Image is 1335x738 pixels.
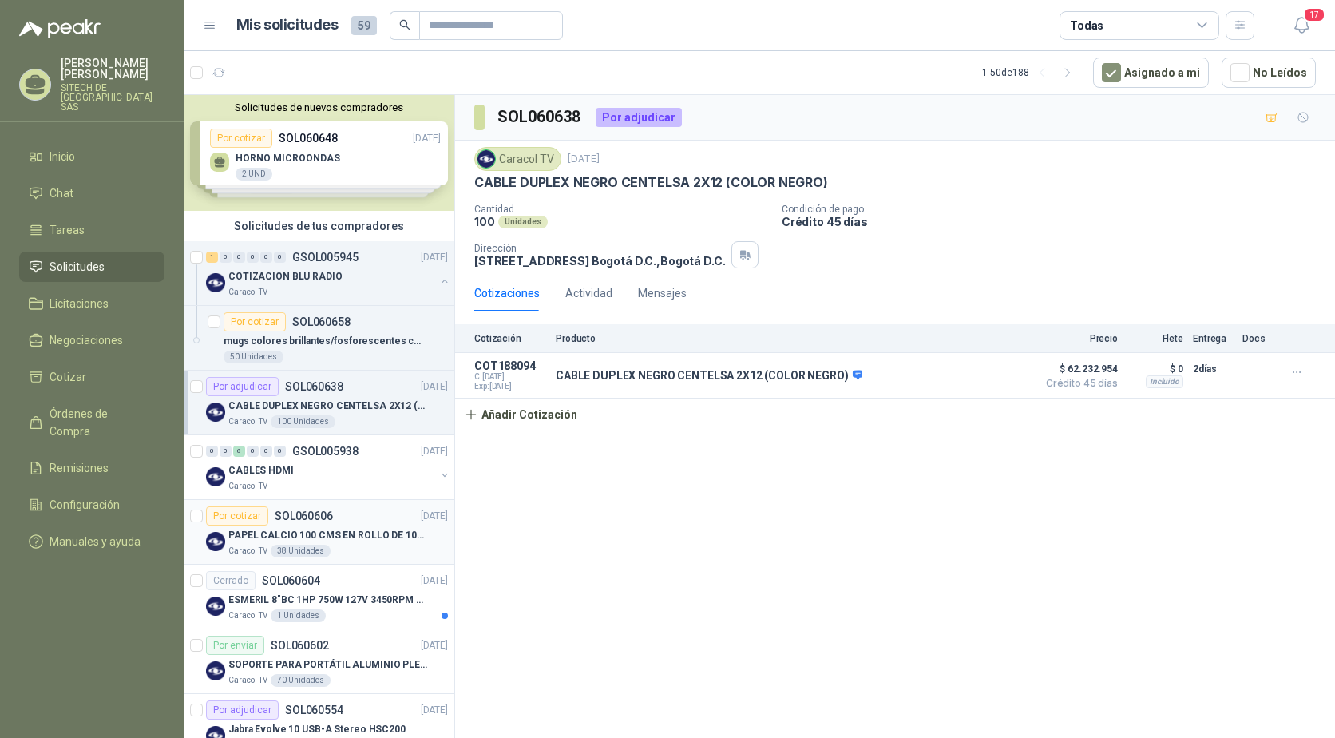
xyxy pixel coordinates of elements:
span: Crédito 45 días [1038,379,1118,388]
img: Logo peakr [19,19,101,38]
p: [DATE] [568,152,600,167]
span: Negociaciones [50,331,123,349]
p: Caracol TV [228,480,267,493]
a: Cotizar [19,362,164,392]
a: Negociaciones [19,325,164,355]
div: 0 [247,446,259,457]
div: 0 [260,446,272,457]
a: Remisiones [19,453,164,483]
div: Unidades [498,216,548,228]
img: Company Logo [206,273,225,292]
p: Cotización [474,333,546,344]
p: SOPORTE PARA PORTÁTIL ALUMINIO PLEGABLE VTA [228,657,427,673]
p: COT188094 [474,359,546,372]
div: Mensajes [638,284,687,302]
span: search [399,19,410,30]
div: Cerrado [206,571,256,590]
img: Company Logo [206,403,225,422]
p: Dirección [474,243,725,254]
p: 100 [474,215,495,228]
span: Chat [50,184,73,202]
a: 0 0 6 0 0 0 GSOL005938[DATE] Company LogoCABLES HDMICaracol TV [206,442,451,493]
p: COTIZACION BLU RADIO [228,269,343,284]
p: [DATE] [421,573,448,589]
a: Por enviarSOL060602[DATE] Company LogoSOPORTE PARA PORTÁTIL ALUMINIO PLEGABLE VTACaracol TV70 Uni... [184,629,454,694]
span: 17 [1303,7,1325,22]
p: [DATE] [421,638,448,653]
p: Flete [1127,333,1183,344]
a: Tareas [19,215,164,245]
p: Jabra Evolve 10 USB-A Stereo HSC200 [228,722,406,737]
button: 17 [1287,11,1316,40]
span: Cotizar [50,368,86,386]
div: 50 Unidades [224,351,283,363]
img: Company Logo [206,597,225,616]
div: Por adjudicar [206,377,279,396]
p: SOL060638 [285,381,343,392]
button: No Leídos [1222,58,1316,88]
div: 0 [220,252,232,263]
div: Todas [1070,17,1103,34]
span: Exp: [DATE] [474,382,546,391]
a: Licitaciones [19,288,164,319]
div: 70 Unidades [271,674,331,687]
p: Crédito 45 días [782,215,1329,228]
a: Solicitudes [19,252,164,282]
p: Caracol TV [228,674,267,687]
p: GSOL005938 [292,446,359,457]
p: GSOL005945 [292,252,359,263]
p: CABLES HDMI [228,463,294,478]
div: 38 Unidades [271,545,331,557]
p: [DATE] [421,379,448,395]
span: 59 [351,16,377,35]
span: $ 62.232.954 [1038,359,1118,379]
span: Solicitudes [50,258,105,276]
a: Manuales y ayuda [19,526,164,557]
a: 1 0 0 0 0 0 GSOL005945[DATE] Company LogoCOTIZACION BLU RADIOCaracol TV [206,248,451,299]
div: Incluido [1146,375,1183,388]
p: CABLE DUPLEX NEGRO CENTELSA 2X12 (COLOR NEGRO) [228,399,427,414]
p: Precio [1038,333,1118,344]
div: Solicitudes de nuevos compradoresPor cotizarSOL060648[DATE] HORNO MICROONDAS2 UNDPor cotizarSOL06... [184,95,454,211]
p: Condición de pago [782,204,1329,215]
img: Company Logo [477,150,495,168]
span: Licitaciones [50,295,109,312]
p: Producto [556,333,1028,344]
span: Remisiones [50,459,109,477]
span: Manuales y ayuda [50,533,141,550]
div: 0 [274,446,286,457]
div: 0 [247,252,259,263]
p: Docs [1242,333,1274,344]
div: 0 [206,446,218,457]
div: 100 Unidades [271,415,335,428]
div: Por adjudicar [596,108,682,127]
span: Configuración [50,496,120,514]
div: 0 [233,252,245,263]
p: ESMERIL 8"BC 1HP 750W 127V 3450RPM URREA [228,593,427,608]
p: SITECH DE [GEOGRAPHIC_DATA] SAS [61,83,164,112]
a: Inicio [19,141,164,172]
div: Por enviar [206,636,264,655]
a: Por cotizarSOL060658mugs colores brillantes/fosforescentes con logo a una tinta.(ADJUNTAR COTIZAC... [184,306,454,371]
img: Company Logo [206,661,225,680]
span: Tareas [50,221,85,239]
h3: SOL060638 [497,105,583,129]
a: Por cotizarSOL060606[DATE] Company LogoPAPEL CALCIO 100 CMS EN ROLLO DE 100 GRCaracol TV38 Unidades [184,500,454,565]
span: C: [DATE] [474,372,546,382]
img: Company Logo [206,467,225,486]
div: 0 [260,252,272,263]
p: Entrega [1193,333,1233,344]
div: Por cotizar [206,506,268,526]
div: Por adjudicar [206,700,279,720]
p: [DATE] [421,444,448,459]
button: Solicitudes de nuevos compradores [190,101,448,113]
p: CABLE DUPLEX NEGRO CENTELSA 2X12 (COLOR NEGRO) [474,174,828,191]
p: SOL060658 [292,316,351,327]
a: Configuración [19,490,164,520]
a: Chat [19,178,164,208]
p: 2 días [1193,359,1233,379]
p: SOL060554 [285,704,343,716]
span: Inicio [50,148,75,165]
p: Caracol TV [228,545,267,557]
div: Actividad [565,284,612,302]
